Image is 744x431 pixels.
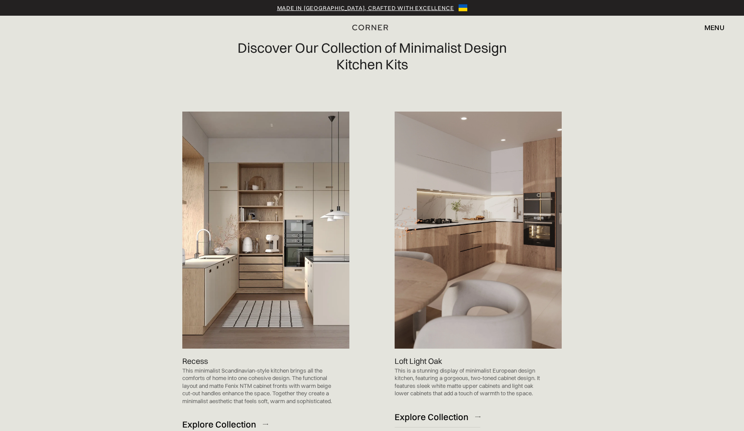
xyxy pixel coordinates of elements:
div: menu [704,24,724,31]
p: Recess [182,355,208,367]
a: Explore Collection [395,406,480,428]
a: Made in [GEOGRAPHIC_DATA], crafted with excellence [277,3,454,12]
p: Loft Light Oak [395,355,442,367]
div: Explore Collection [182,418,256,430]
a: home [340,22,404,33]
p: This is a stunning display of minimalist European design kitchen, featuring a gorgeous, two-toned... [395,367,544,397]
p: This minimalist Scandinavian-style kitchen brings all the comforts of home into one cohesive desi... [182,367,332,405]
div: menu [696,20,724,35]
div: Explore Collection [395,411,469,423]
